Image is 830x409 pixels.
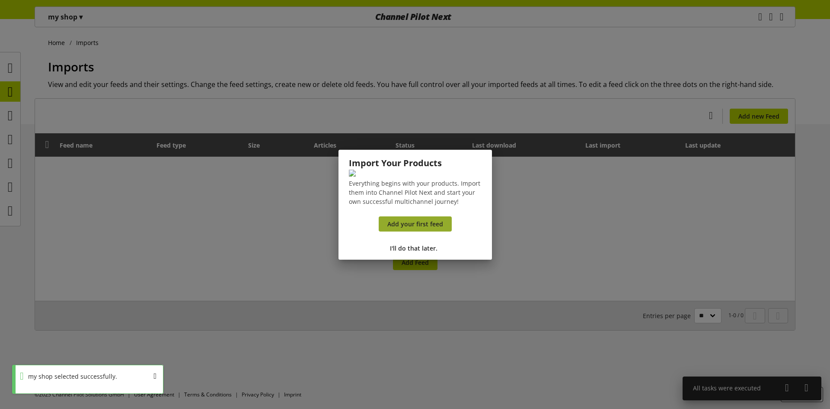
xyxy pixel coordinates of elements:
[349,170,356,177] img: ce2b93688b7a4d1f15e5c669d171ab6f.svg
[390,244,437,253] span: I'll do that later.
[379,216,452,232] a: Add your first feed
[349,157,482,170] h1: Import Your Products
[24,372,117,381] div: my shop selected successfully.
[349,179,482,206] p: Everything begins with your products. Import them into Channel Pilot Next and start your own succ...
[387,219,443,229] span: Add your first feed
[384,241,446,256] button: I'll do that later.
